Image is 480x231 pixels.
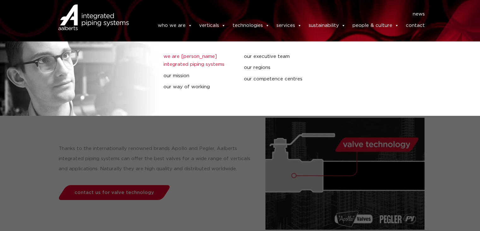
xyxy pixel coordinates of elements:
p: Thanks to the internationally renowned brands Apollo and Pegler, Aalberts integrated piping syste... [59,144,253,174]
a: contact us for valve technology [57,185,171,200]
a: our mission [163,72,234,80]
a: we are [PERSON_NAME] integrated piping systems [163,53,234,69]
a: services [276,19,301,32]
a: our regions [244,64,315,72]
a: who we are [157,19,192,32]
a: people & culture [352,19,399,32]
a: our executive team [244,53,315,61]
span: contact us for valve technology [74,190,154,195]
a: contact [406,19,424,32]
a: sustainability [308,19,345,32]
a: verticals [199,19,225,32]
a: news [412,9,424,19]
a: our way of working [163,83,234,91]
a: our competence centres [244,75,315,83]
nav: Menu [138,9,425,19]
a: technologies [232,19,269,32]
